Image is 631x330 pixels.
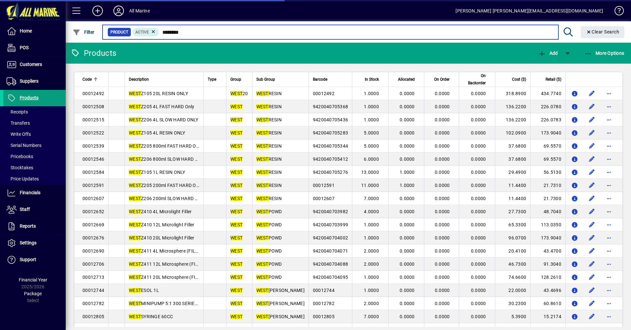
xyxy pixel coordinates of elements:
[256,76,305,83] div: Sub Group
[129,248,141,254] em: WEST
[604,167,614,177] button: More options
[20,240,36,245] span: Settings
[313,76,327,83] span: Barcode
[604,298,614,309] button: More options
[400,222,415,227] span: 0.0000
[256,104,269,109] em: WEST
[230,235,243,240] em: WEST
[587,141,597,151] button: Edit
[604,259,614,269] button: More options
[586,29,619,34] span: Clear Search
[256,76,275,83] span: Sub Group
[435,143,450,149] span: 0.0000
[435,222,450,227] span: 0.0000
[313,117,348,122] span: 9420040705436
[495,87,530,100] td: 318.8900
[313,235,348,240] span: 9420040704002
[7,176,39,181] span: Price Updates
[587,298,597,309] button: Edit
[3,201,66,218] a: Staff
[3,151,66,162] a: Pricebooks
[604,154,614,164] button: More options
[538,51,558,56] span: Add
[129,130,185,135] span: Z105 4L RESIN ONLY
[604,114,614,125] button: More options
[471,235,486,240] span: 0.0000
[495,166,530,179] td: 29.4900
[256,222,282,227] span: POWD
[400,104,415,109] span: 0.0000
[256,209,282,214] span: POWD
[364,261,379,267] span: 2.0000
[82,76,92,83] span: Code
[435,170,450,175] span: 0.0000
[256,183,282,188] span: RESIN
[587,246,597,256] button: Edit
[435,196,450,201] span: 0.0000
[82,261,104,267] span: 00012706
[108,5,129,17] button: Profile
[73,30,95,35] span: Filter
[256,261,269,267] em: WEST
[3,218,66,235] a: Reports
[256,91,269,96] em: WEST
[82,76,104,83] div: Code
[530,87,565,100] td: 434.7740
[313,196,335,201] span: 00012607
[400,261,415,267] span: 0.0000
[536,47,559,59] button: Add
[530,218,565,231] td: 113.0350
[230,76,241,83] span: Group
[3,40,66,56] a: POS
[530,153,565,166] td: 69.5570
[361,183,379,188] span: 11.0000
[20,223,36,229] span: Reports
[364,91,379,96] span: 1.0000
[129,170,185,175] span: Z105 1L RESIN ONLY
[471,222,486,227] span: 0.0000
[129,235,141,240] em: WEST
[230,91,243,96] em: WEST
[256,235,269,240] em: WEST
[129,183,204,188] span: Z205 200ml FAST HARD ONLY
[208,76,216,83] span: Type
[587,128,597,138] button: Edit
[435,130,450,135] span: 0.0000
[129,275,141,280] em: WEST
[604,246,614,256] button: More options
[129,104,141,109] em: WEST
[256,170,269,175] em: WEST
[581,26,625,38] button: Clear
[463,72,486,87] span: On Backorder
[82,170,104,175] span: 00012584
[256,170,282,175] span: RESIN
[471,170,486,175] span: 0.0000
[256,196,269,201] em: WEST
[364,235,379,240] span: 1.0000
[3,117,66,129] a: Transfers
[495,244,530,258] td: 20.4100
[587,233,597,243] button: Edit
[604,128,614,138] button: More options
[364,117,379,122] span: 1.0000
[610,1,623,23] a: Knowledge Base
[20,257,36,262] span: Support
[133,28,159,36] mat-chip: Activation Status: Active
[587,285,597,296] button: Edit
[400,91,415,96] span: 0.0000
[530,231,565,244] td: 173.9040
[129,156,206,162] span: Z206 800ml SLOW HARD ONLY
[400,196,415,201] span: 0.0000
[530,100,565,113] td: 226.0780
[587,114,597,125] button: Edit
[587,193,597,204] button: Edit
[364,104,379,109] span: 1.0000
[398,76,415,83] span: Allocated
[365,76,379,83] span: In Stock
[400,143,415,149] span: 0.0000
[435,156,450,162] span: 0.0000
[230,248,243,254] em: WEST
[587,167,597,177] button: Edit
[129,143,141,149] em: WEST
[313,130,348,135] span: 9420040705283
